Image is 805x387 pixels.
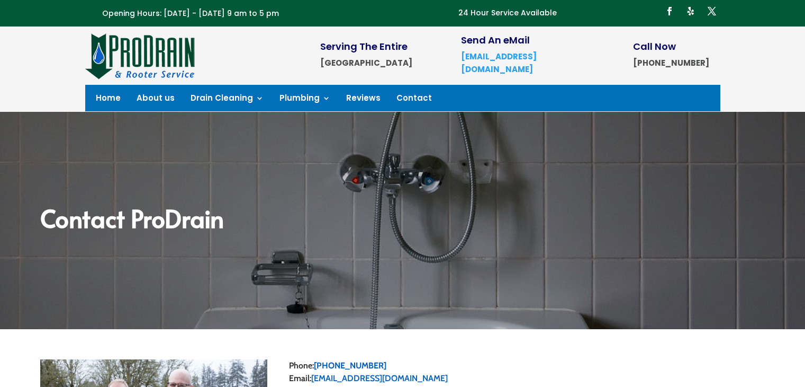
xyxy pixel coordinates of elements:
[458,7,557,20] p: 24 Hour Service Available
[320,40,408,53] span: Serving The Entire
[40,206,765,235] h2: Contact ProDrain
[314,360,386,371] a: [PHONE_NUMBER]
[461,33,530,47] span: Send An eMail
[96,94,121,106] a: Home
[682,3,699,20] a: Follow on Yelp
[85,32,196,80] img: site-logo-100h
[191,94,264,106] a: Drain Cleaning
[703,3,720,20] a: Follow on X
[633,40,676,53] span: Call Now
[289,373,311,383] span: Email:
[461,51,537,75] a: [EMAIL_ADDRESS][DOMAIN_NAME]
[633,57,709,68] strong: [PHONE_NUMBER]
[137,94,175,106] a: About us
[396,94,432,106] a: Contact
[279,94,330,106] a: Plumbing
[289,360,314,371] span: Phone:
[661,3,678,20] a: Follow on Facebook
[311,373,448,383] a: [EMAIL_ADDRESS][DOMAIN_NAME]
[346,94,381,106] a: Reviews
[320,57,412,68] strong: [GEOGRAPHIC_DATA]
[102,8,279,19] span: Opening Hours: [DATE] - [DATE] 9 am to 5 pm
